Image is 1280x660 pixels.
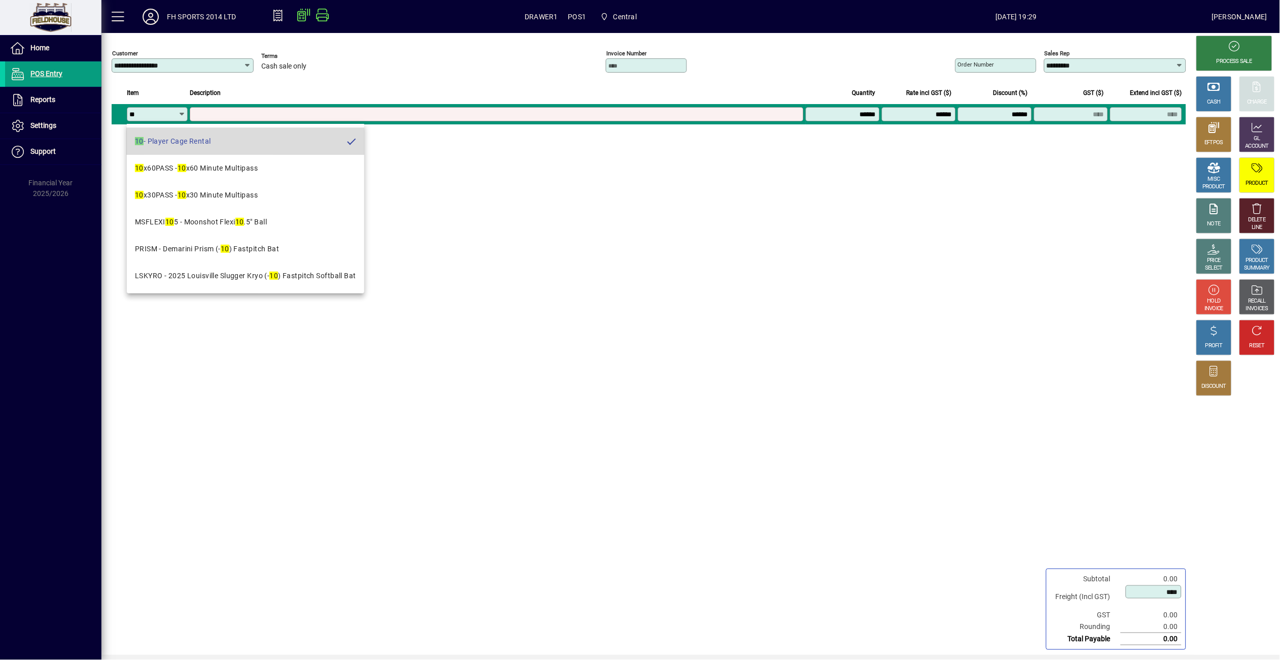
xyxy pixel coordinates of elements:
a: Reports [5,87,101,113]
span: GST ($) [1084,87,1104,98]
div: SELECT [1205,265,1223,272]
a: Settings [5,113,101,139]
span: Reports [30,95,55,104]
span: Home [30,44,49,52]
span: POS Entry [30,70,62,78]
div: DISCOUNT [1202,383,1226,390]
div: EFTPOS [1205,139,1224,147]
mat-label: Invoice number [606,50,647,57]
div: PROFIT [1205,342,1223,350]
td: 0.00 [1121,621,1182,633]
a: Home [5,36,101,61]
div: RESET [1250,342,1265,350]
span: POS1 [568,9,586,25]
div: PRODUCT [1202,183,1225,191]
div: CHARGE [1248,98,1267,106]
div: PRODUCT [1246,257,1268,265]
span: [DATE] 19:29 [821,9,1212,25]
span: Central [613,9,637,25]
mat-label: Order number [958,61,994,68]
span: Terms [261,53,322,59]
div: HOLD [1207,298,1221,305]
div: MISC [1208,176,1220,183]
div: SUMMARY [1244,265,1270,272]
span: Cash sale only [261,62,306,71]
div: RECALL [1249,298,1266,305]
mat-label: Customer [112,50,138,57]
td: Rounding [1051,621,1121,633]
span: Discount (%) [993,87,1028,98]
td: 0.00 [1121,573,1182,585]
td: 0.00 [1121,609,1182,621]
mat-label: Sales rep [1045,50,1070,57]
span: Extend incl GST ($) [1130,87,1182,98]
td: Subtotal [1051,573,1121,585]
div: PRICE [1207,257,1221,265]
div: NOTE [1207,220,1221,228]
td: Freight (Incl GST) [1051,585,1121,609]
div: [PERSON_NAME] [1212,9,1267,25]
span: Settings [30,121,56,129]
a: Support [5,139,101,164]
div: INVOICES [1246,305,1268,313]
div: CASH [1207,98,1221,106]
span: Central [596,8,641,26]
div: LINE [1252,224,1262,232]
td: 0.00 [1121,633,1182,645]
span: Item [127,87,139,98]
div: FH SPORTS 2014 LTD [167,9,236,25]
div: INVOICE [1204,305,1223,313]
span: Description [190,87,221,98]
button: Profile [134,8,167,26]
div: GL [1254,135,1261,143]
div: PROCESS SALE [1217,58,1252,65]
td: GST [1051,609,1121,621]
div: PRODUCT [1246,180,1268,187]
span: Quantity [852,87,876,98]
span: DRAWER1 [525,9,558,25]
div: DELETE [1249,216,1266,224]
span: Support [30,147,56,155]
div: ACCOUNT [1246,143,1269,150]
td: Total Payable [1051,633,1121,645]
span: Rate incl GST ($) [907,87,952,98]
